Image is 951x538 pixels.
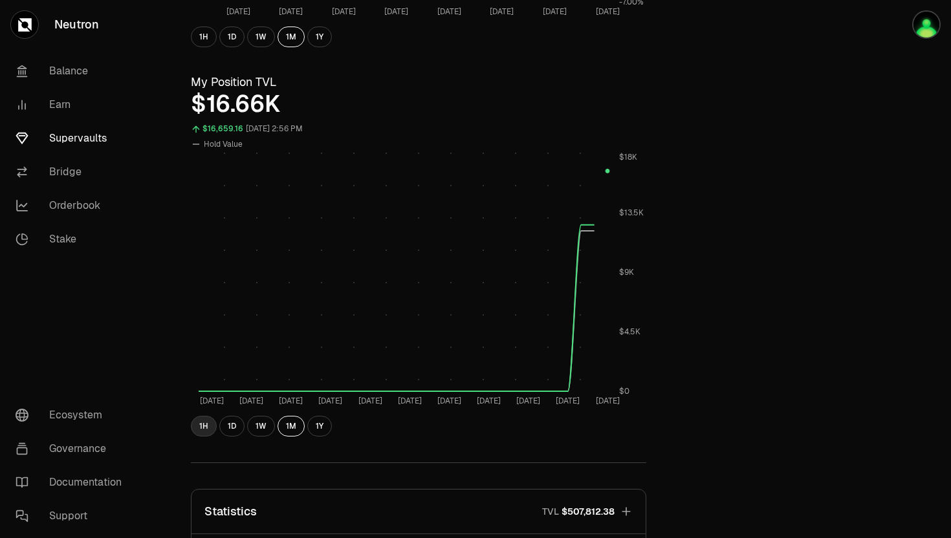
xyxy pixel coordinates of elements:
button: 1H [191,27,217,47]
tspan: [DATE] [477,396,501,406]
a: Stake [5,222,140,256]
tspan: [DATE] [437,6,461,17]
button: 1Y [307,416,332,436]
tspan: [DATE] [490,6,514,17]
tspan: [DATE] [437,396,461,406]
a: Documentation [5,466,140,499]
a: Support [5,499,140,533]
a: Ecosystem [5,398,140,432]
tspan: [DATE] [279,396,303,406]
a: Bridge [5,155,140,189]
div: $16.66K [191,91,646,117]
tspan: $18K [619,152,637,162]
tspan: [DATE] [398,396,422,406]
tspan: [DATE] [239,396,263,406]
tspan: [DATE] [226,6,250,17]
tspan: [DATE] [596,396,620,406]
tspan: [DATE] [543,6,567,17]
h3: My Position TVL [191,73,646,91]
p: Statistics [204,502,257,521]
tspan: [DATE] [279,6,303,17]
tspan: [DATE] [318,396,342,406]
span: $507,812.38 [562,505,615,518]
tspan: $4.5K [619,327,640,337]
button: 1D [219,416,245,436]
a: Balance [5,54,140,88]
a: Earn [5,88,140,122]
button: 1H [191,416,217,436]
div: $16,659.16 [202,122,243,136]
tspan: [DATE] [384,6,408,17]
tspan: [DATE] [200,396,224,406]
tspan: [DATE] [516,396,540,406]
button: 1D [219,27,245,47]
button: 1W [247,27,275,47]
button: 1M [278,416,305,436]
a: Supervaults [5,122,140,155]
span: Hold Value [204,139,243,149]
a: Governance [5,432,140,466]
tspan: $13.5K [619,208,644,218]
tspan: $0 [619,386,629,396]
tspan: $9K [619,267,634,277]
tspan: [DATE] [332,6,356,17]
tspan: [DATE] [358,396,382,406]
button: 1M [278,27,305,47]
a: Orderbook [5,189,140,222]
tspan: [DATE] [556,396,580,406]
button: StatisticsTVL$507,812.38 [191,490,646,533]
button: 1Y [307,27,332,47]
p: TVL [542,505,559,518]
img: q2 [912,10,941,39]
button: 1W [247,416,275,436]
div: [DATE] 2:56 PM [246,122,303,136]
tspan: [DATE] [596,6,620,17]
